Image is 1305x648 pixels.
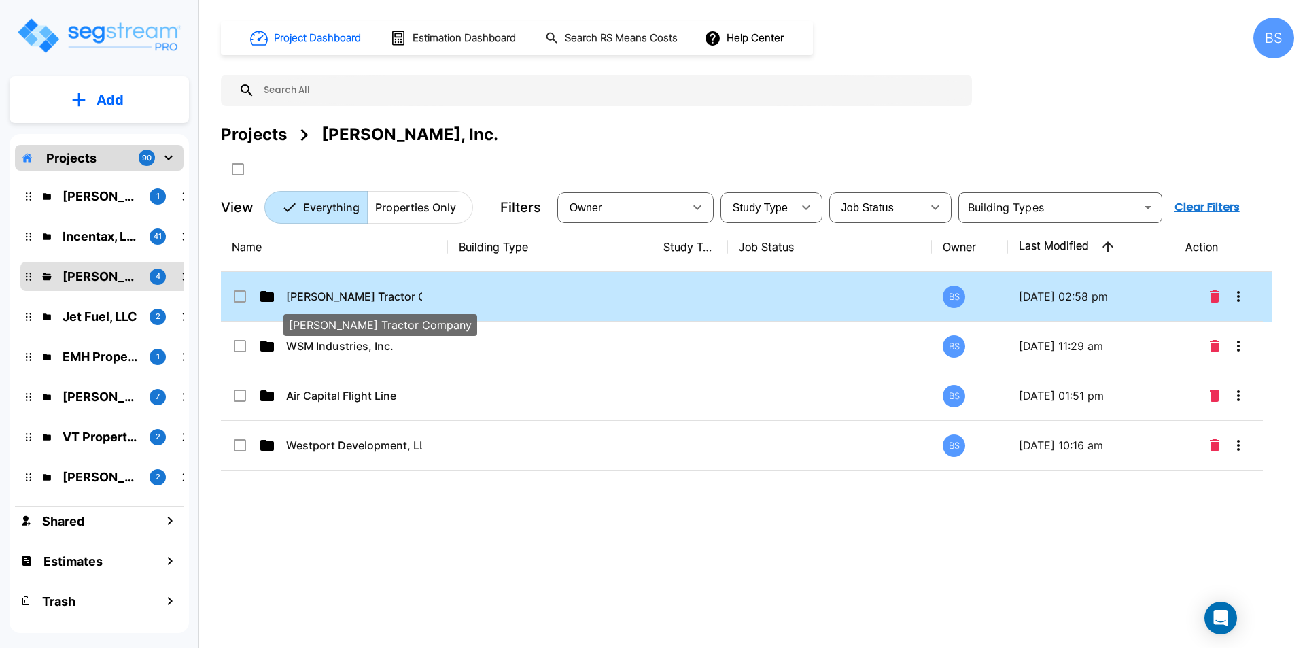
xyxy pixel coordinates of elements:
p: 2 [156,311,160,322]
th: Study Type [652,222,728,272]
p: [DATE] 10:16 am [1019,437,1164,454]
div: Select [560,188,684,226]
div: Platform [264,191,473,224]
p: Jet Fuel, LLC [63,307,139,326]
button: More-Options [1225,382,1252,409]
button: Open [1138,198,1158,217]
p: WSM Industries, Inc. [286,338,422,354]
input: Search All [255,75,965,106]
th: Action [1174,222,1273,272]
div: BS [943,434,965,457]
h1: Search RS Means Costs [565,31,678,46]
p: 2 [156,471,160,483]
button: Everything [264,191,368,224]
p: View [221,197,254,218]
th: Building Type [448,222,652,272]
p: Incentax, LLC [63,227,139,245]
p: 1 [156,351,160,362]
input: Building Types [962,198,1136,217]
p: 41 [154,231,162,242]
button: More-Options [1225,432,1252,459]
p: EMH Properties, LLC [63,347,139,366]
div: [PERSON_NAME], Inc. [321,122,498,147]
button: Estimation Dashboard [385,24,523,52]
div: Open Intercom Messenger [1204,602,1237,634]
button: More-Options [1225,283,1252,310]
span: Owner [570,202,602,214]
button: Delete [1204,382,1225,409]
button: SelectAll [224,156,251,183]
button: Search RS Means Costs [540,25,685,52]
button: Project Dashboard [245,23,368,53]
p: Air Capital Flight Line [286,388,422,404]
p: Properties Only [375,199,456,216]
button: Delete [1204,283,1225,310]
button: Properties Only [367,191,473,224]
button: Add [10,80,189,120]
div: BS [943,385,965,407]
p: Add [97,90,124,110]
img: Logo [16,16,182,55]
th: Last Modified [1008,222,1174,272]
p: Clark Investment Group [63,388,139,406]
div: Projects [221,122,287,147]
h1: Trash [42,592,75,611]
p: Everything [303,199,360,216]
p: Projects [46,149,97,167]
h1: Project Dashboard [274,31,361,46]
p: Westport Development, LLC [286,437,422,454]
p: Kyle & Barcleigh Lanadu [63,187,139,205]
p: [PERSON_NAME] Tractor Company [289,317,472,333]
span: Study Type [733,202,788,214]
p: Dr. Trey Anderson [63,468,139,486]
p: VT Properties, LLC [63,428,139,446]
p: [DATE] 01:51 pm [1019,388,1164,404]
h1: Estimates [43,552,103,570]
button: More-Options [1225,332,1252,360]
p: 2 [156,431,160,443]
p: [PERSON_NAME] Tractor Company [286,288,422,305]
button: Delete [1204,432,1225,459]
h1: Estimation Dashboard [413,31,516,46]
p: [DATE] 11:29 am [1019,338,1164,354]
p: 90 [142,152,152,164]
div: Select [723,188,793,226]
p: [DATE] 02:58 pm [1019,288,1164,305]
p: 7 [156,391,160,403]
th: Job Status [728,222,933,272]
p: 4 [156,271,160,282]
div: BS [1253,18,1294,58]
span: Job Status [841,202,894,214]
th: Owner [932,222,1007,272]
button: Help Center [701,25,789,51]
div: Select [832,188,922,226]
p: Filters [500,197,541,218]
h1: Shared [42,512,84,530]
p: Murfin, Inc. [63,267,139,286]
div: BS [943,286,965,308]
button: Clear Filters [1169,194,1245,221]
button: Delete [1204,332,1225,360]
div: BS [943,335,965,358]
th: Name [221,222,448,272]
p: 1 [156,190,160,202]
